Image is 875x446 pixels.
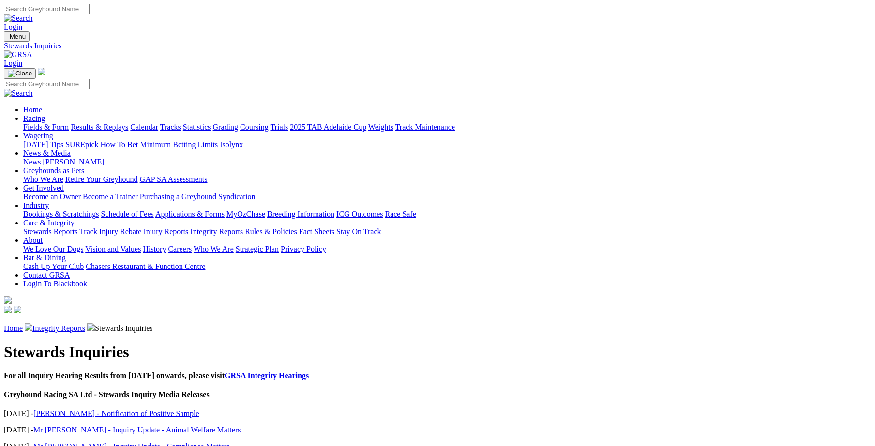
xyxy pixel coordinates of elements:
[4,390,871,399] h4: Greyhound Racing SA Ltd - Stewards Inquiry Media Releases
[4,409,871,418] p: [DATE] -
[23,158,41,166] a: News
[140,175,208,183] a: GAP SA Assessments
[4,323,871,333] p: Stewards Inquiries
[23,262,84,270] a: Cash Up Your Club
[160,123,181,131] a: Tracks
[4,4,90,14] input: Search
[65,140,98,149] a: SUREpick
[23,175,871,184] div: Greyhounds as Pets
[194,245,234,253] a: Who We Are
[168,245,192,253] a: Careers
[4,31,30,42] button: Toggle navigation
[25,323,32,331] img: chevron-right.svg
[71,123,128,131] a: Results & Replays
[143,227,188,236] a: Injury Reports
[4,42,871,50] a: Stewards Inquiries
[43,158,104,166] a: [PERSON_NAME]
[23,166,84,175] a: Greyhounds as Pets
[267,210,334,218] a: Breeding Information
[218,193,255,201] a: Syndication
[101,140,138,149] a: How To Bet
[23,201,49,209] a: Industry
[23,105,42,114] a: Home
[23,219,75,227] a: Care & Integrity
[23,123,871,132] div: Racing
[190,227,243,236] a: Integrity Reports
[4,68,36,79] button: Toggle navigation
[23,210,871,219] div: Industry
[226,210,265,218] a: MyOzChase
[85,245,141,253] a: Vision and Values
[23,158,871,166] div: News & Media
[87,323,95,331] img: chevron-right.svg
[4,372,309,380] b: For all Inquiry Hearing Results from [DATE] onwards, please visit
[23,140,63,149] a: [DATE] Tips
[23,123,69,131] a: Fields & Form
[23,132,53,140] a: Wagering
[32,324,85,332] a: Integrity Reports
[4,324,23,332] a: Home
[23,210,99,218] a: Bookings & Scratchings
[4,23,22,31] a: Login
[23,253,66,262] a: Bar & Dining
[225,372,309,380] a: GRSA Integrity Hearings
[23,149,71,157] a: News & Media
[23,245,83,253] a: We Love Our Dogs
[23,245,871,253] div: About
[23,114,45,122] a: Racing
[23,184,64,192] a: Get Involved
[23,193,871,201] div: Get Involved
[23,227,77,236] a: Stewards Reports
[4,14,33,23] img: Search
[240,123,269,131] a: Coursing
[4,306,12,313] img: facebook.svg
[155,210,225,218] a: Applications & Forms
[395,123,455,131] a: Track Maintenance
[140,140,218,149] a: Minimum Betting Limits
[213,123,238,131] a: Grading
[23,280,87,288] a: Login To Blackbook
[14,306,21,313] img: twitter.svg
[23,262,871,271] div: Bar & Dining
[4,296,12,304] img: logo-grsa-white.png
[33,409,199,417] a: [PERSON_NAME] - Notification of Positive Sample
[101,210,153,218] a: Schedule of Fees
[245,227,297,236] a: Rules & Policies
[23,271,70,279] a: Contact GRSA
[281,245,326,253] a: Privacy Policy
[130,123,158,131] a: Calendar
[86,262,205,270] a: Chasers Restaurant & Function Centre
[8,70,32,77] img: Close
[4,59,22,67] a: Login
[368,123,393,131] a: Weights
[4,89,33,98] img: Search
[38,68,45,75] img: logo-grsa-white.png
[140,193,216,201] a: Purchasing a Greyhound
[143,245,166,253] a: History
[4,50,32,59] img: GRSA
[4,426,871,434] p: [DATE] -
[23,140,871,149] div: Wagering
[83,193,138,201] a: Become a Trainer
[183,123,211,131] a: Statistics
[220,140,243,149] a: Isolynx
[23,193,81,201] a: Become an Owner
[4,343,871,361] h1: Stewards Inquiries
[385,210,416,218] a: Race Safe
[270,123,288,131] a: Trials
[23,236,43,244] a: About
[65,175,138,183] a: Retire Your Greyhound
[4,79,90,89] input: Search
[23,175,63,183] a: Who We Are
[290,123,366,131] a: 2025 TAB Adelaide Cup
[23,227,871,236] div: Care & Integrity
[299,227,334,236] a: Fact Sheets
[33,426,241,434] a: Mr [PERSON_NAME] - Inquiry Update - Animal Welfare Matters
[236,245,279,253] a: Strategic Plan
[336,227,381,236] a: Stay On Track
[10,33,26,40] span: Menu
[336,210,383,218] a: ICG Outcomes
[79,227,141,236] a: Track Injury Rebate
